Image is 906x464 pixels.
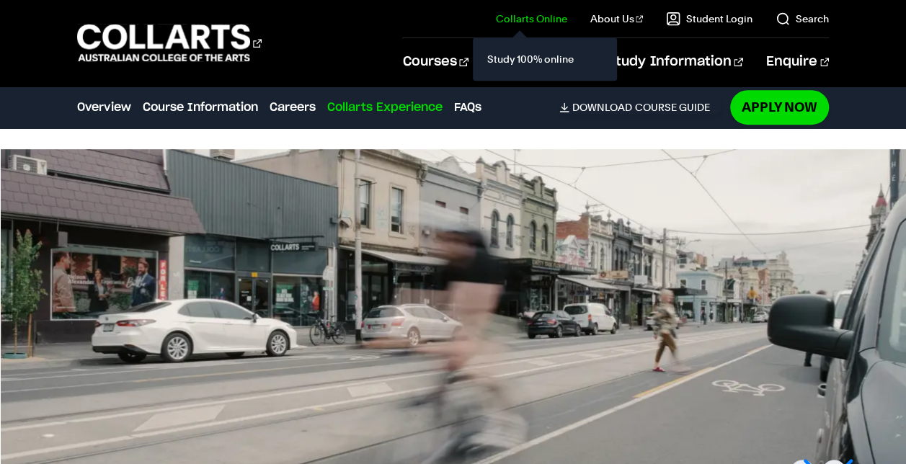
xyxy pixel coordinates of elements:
[77,22,262,63] div: Go to homepage
[608,38,743,86] a: Study Information
[270,99,316,116] a: Careers
[496,12,567,26] a: Collarts Online
[730,90,829,124] a: Apply Now
[766,38,829,86] a: Enquire
[484,49,605,69] a: Study 100% online
[77,99,131,116] a: Overview
[776,12,829,26] a: Search
[143,99,258,116] a: Course Information
[590,12,644,26] a: About Us
[559,101,721,114] a: DownloadCourse Guide
[454,99,481,116] a: FAQs
[327,99,443,116] a: Collarts Experience
[572,101,632,114] span: Download
[666,12,752,26] a: Student Login
[402,38,468,86] a: Courses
